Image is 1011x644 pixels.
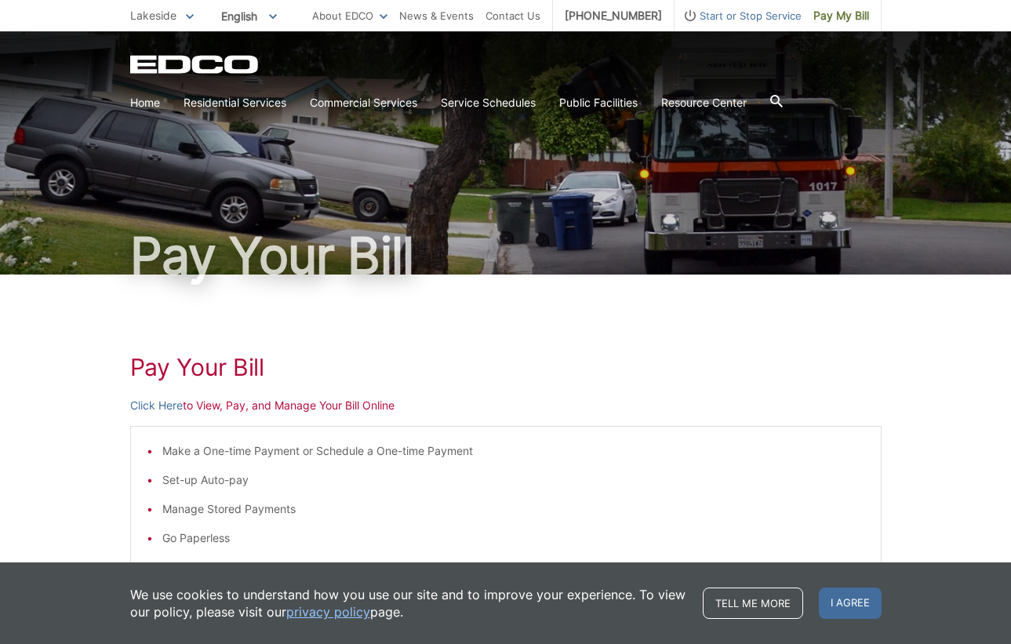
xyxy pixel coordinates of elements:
a: News & Events [399,7,474,24]
li: View Payment and Billing History [162,558,865,576]
span: I agree [819,588,882,619]
a: Home [130,94,160,111]
a: Commercial Services [310,94,417,111]
span: Pay My Bill [813,7,869,24]
a: Resource Center [661,94,747,111]
span: Lakeside [130,9,176,22]
a: Service Schedules [441,94,536,111]
li: Go Paperless [162,529,865,547]
li: Manage Stored Payments [162,500,865,518]
li: Make a One-time Payment or Schedule a One-time Payment [162,442,865,460]
p: to View, Pay, and Manage Your Bill Online [130,397,882,414]
li: Set-up Auto-pay [162,471,865,489]
a: Click Here [130,397,183,414]
a: Public Facilities [559,94,638,111]
a: Residential Services [184,94,286,111]
a: EDCD logo. Return to the homepage. [130,55,260,74]
a: privacy policy [286,603,370,620]
a: Tell me more [703,588,803,619]
a: Contact Us [485,7,540,24]
span: English [209,3,289,29]
p: We use cookies to understand how you use our site and to improve your experience. To view our pol... [130,586,687,620]
a: About EDCO [312,7,387,24]
h1: Pay Your Bill [130,231,882,281]
h1: Pay Your Bill [130,353,882,381]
